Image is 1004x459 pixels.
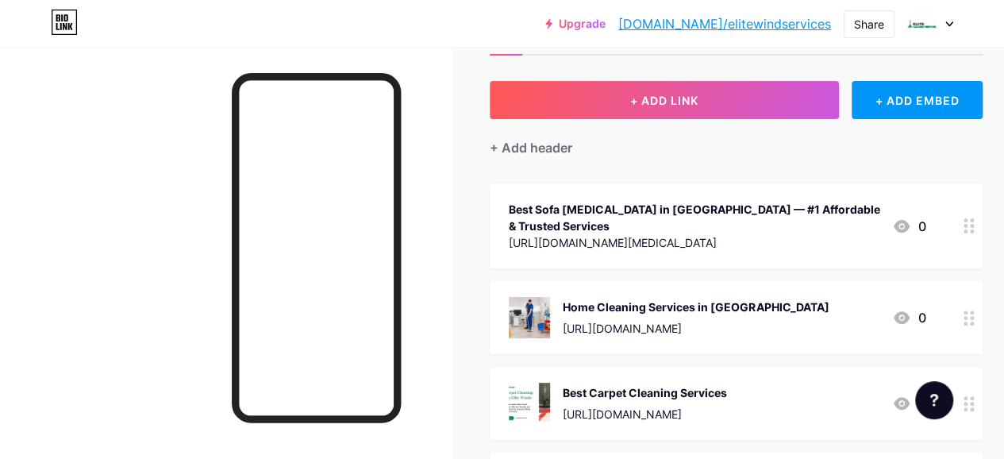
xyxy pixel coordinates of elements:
a: Upgrade [545,17,606,30]
span: + ADD LINK [630,94,698,107]
div: + Add header [490,138,572,157]
img: elitewindservices [906,9,937,39]
div: [URL][DOMAIN_NAME] [563,406,727,422]
button: + ADD LINK [490,81,839,119]
div: 0 [892,308,925,327]
div: [URL][DOMAIN_NAME] [563,320,829,337]
div: 0 [892,394,925,413]
div: Home Cleaning Services in [GEOGRAPHIC_DATA] [563,299,829,315]
a: [DOMAIN_NAME]/elitewindservices [618,14,831,33]
div: + ADD EMBED [852,81,983,119]
div: [URL][DOMAIN_NAME][MEDICAL_DATA] [509,234,879,251]
div: Share [854,16,884,33]
img: Best Carpet Cleaning Services [509,383,550,424]
div: 0 [892,217,925,236]
div: Best Carpet Cleaning Services [563,384,727,401]
div: Best Sofa [MEDICAL_DATA] in [GEOGRAPHIC_DATA] — #1 Affordable & Trusted Services [509,201,879,234]
img: Home Cleaning Services in Chandigarh [509,297,550,338]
